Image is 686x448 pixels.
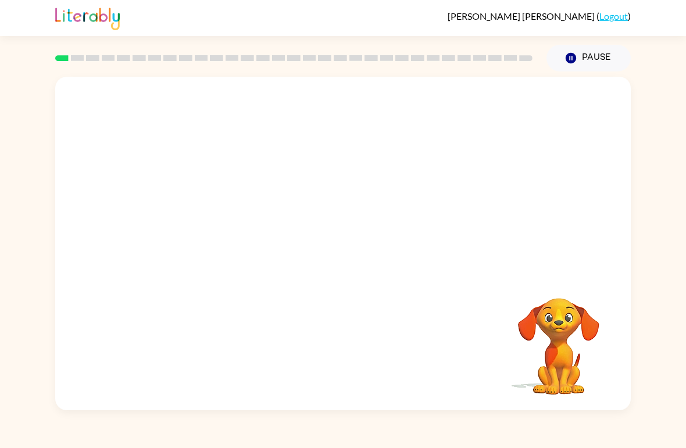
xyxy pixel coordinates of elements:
button: Pause [546,45,631,71]
video: Your browser must support playing .mp4 files to use Literably. Please try using another browser. [501,280,617,396]
a: Logout [599,10,628,21]
div: ( ) [448,10,631,21]
span: [PERSON_NAME] [PERSON_NAME] [448,10,596,21]
img: Literably [55,5,120,30]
